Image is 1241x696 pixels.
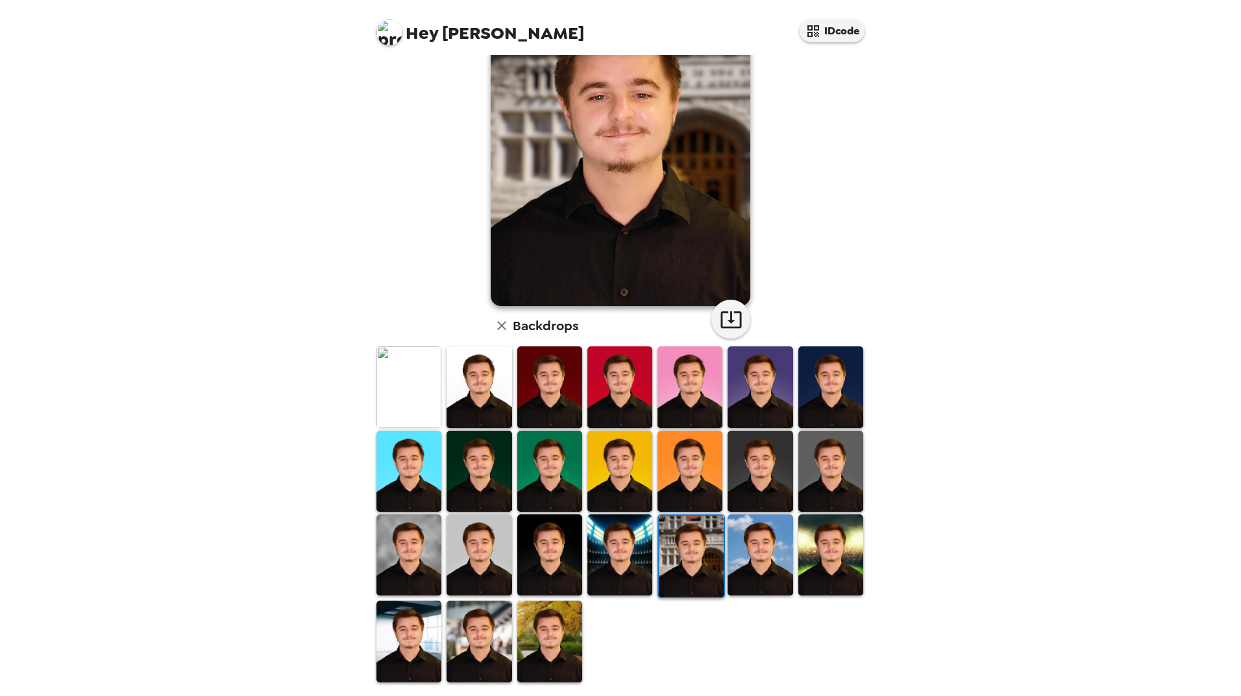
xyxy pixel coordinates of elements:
[376,19,402,45] img: profile pic
[376,13,584,42] span: [PERSON_NAME]
[376,346,441,427] img: Original
[406,21,438,45] span: Hey
[800,19,865,42] button: IDcode
[513,315,578,336] h6: Backdrops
